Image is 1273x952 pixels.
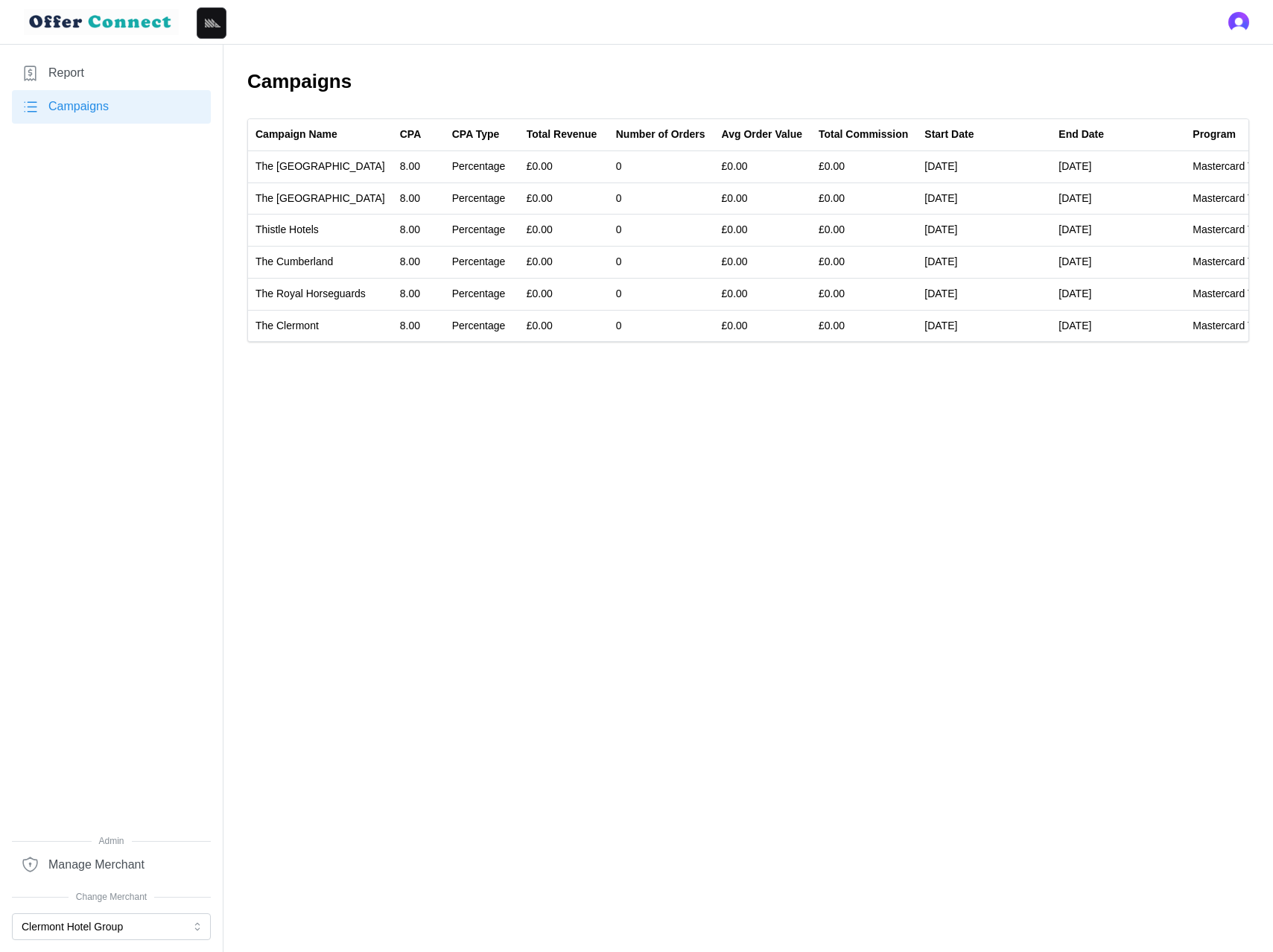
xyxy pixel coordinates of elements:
[811,151,917,183] td: £0.00
[452,127,500,143] div: CPA Type
[519,310,609,341] td: £0.00
[1058,127,1104,143] div: End Date
[811,183,917,215] td: £0.00
[917,215,1051,247] td: [DATE]
[12,90,211,124] a: Campaigns
[519,215,609,247] td: £0.00
[722,127,802,143] div: Avg Order Value
[393,247,445,279] td: 8.00
[609,310,714,341] td: 0
[247,69,1249,95] h2: Campaigns
[917,247,1051,279] td: [DATE]
[1051,278,1185,310] td: [DATE]
[24,9,179,35] img: loyalBe Logo
[445,151,519,183] td: Percentage
[445,278,519,310] td: Percentage
[609,183,714,215] td: 0
[248,151,393,183] td: The [GEOGRAPHIC_DATA]
[48,98,109,116] span: Campaigns
[917,310,1051,341] td: [DATE]
[248,183,393,215] td: The [GEOGRAPHIC_DATA]
[12,848,211,881] a: Manage Merchant
[248,278,393,310] td: The Royal Horseguards
[609,247,714,279] td: 0
[917,278,1051,310] td: [DATE]
[393,215,445,247] td: 8.00
[917,183,1051,215] td: [DATE]
[616,127,705,143] div: Number of Orders
[1051,247,1185,279] td: [DATE]
[393,310,445,341] td: 8.00
[714,310,811,341] td: £0.00
[12,834,211,848] span: Admin
[1051,215,1185,247] td: [DATE]
[519,247,609,279] td: £0.00
[48,64,84,83] span: Report
[527,127,597,143] div: Total Revenue
[1051,183,1185,215] td: [DATE]
[445,310,519,341] td: Percentage
[393,183,445,215] td: 8.00
[1193,127,1236,143] div: Program
[924,127,974,143] div: Start Date
[811,247,917,279] td: £0.00
[819,127,908,143] div: Total Commission
[519,183,609,215] td: £0.00
[917,151,1051,183] td: [DATE]
[445,215,519,247] td: Percentage
[714,183,811,215] td: £0.00
[811,310,917,341] td: £0.00
[609,215,714,247] td: 0
[811,215,917,247] td: £0.00
[248,215,393,247] td: Thistle Hotels
[12,913,211,940] button: Clermont Hotel Group
[609,278,714,310] td: 0
[714,247,811,279] td: £0.00
[811,278,917,310] td: £0.00
[445,183,519,215] td: Percentage
[1228,12,1249,33] button: Open user button
[393,278,445,310] td: 8.00
[248,310,393,341] td: The Clermont
[12,890,211,904] span: Change Merchant
[400,127,422,143] div: CPA
[1051,310,1185,341] td: [DATE]
[519,278,609,310] td: £0.00
[519,151,609,183] td: £0.00
[12,57,211,90] a: Report
[714,215,811,247] td: £0.00
[255,127,337,143] div: Campaign Name
[714,151,811,183] td: £0.00
[609,151,714,183] td: 0
[714,278,811,310] td: £0.00
[1228,12,1249,33] img: 's logo
[1051,151,1185,183] td: [DATE]
[445,247,519,279] td: Percentage
[248,247,393,279] td: The Cumberland
[48,856,145,875] span: Manage Merchant
[393,151,445,183] td: 8.00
